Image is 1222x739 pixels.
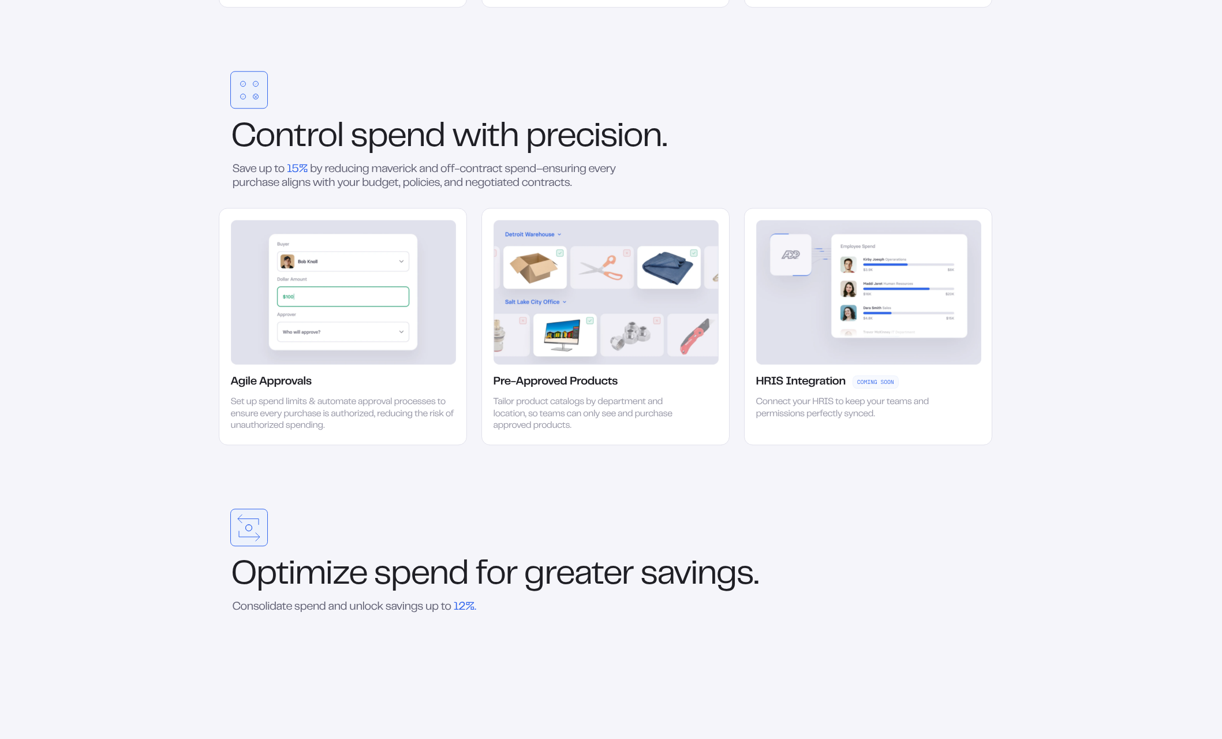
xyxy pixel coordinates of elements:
[494,397,674,432] div: Tailor product catalogs by department and location, so teams can only see and purchase approved p...
[233,602,292,612] span: Consolidate
[219,122,992,154] div: Control spend with precision.
[419,165,438,174] span: and
[287,165,308,174] span: 15%
[756,397,932,421] div: Connect your HRIS to keep your teams and permissions perfectly synced.
[371,165,417,174] span: maverick
[294,602,326,612] span: spend
[231,376,312,390] div: Agile Approvals
[402,178,442,188] span: policies,
[589,165,616,174] span: every
[853,375,899,389] div: Coming Soon
[494,376,618,390] div: Pre-Approved Products
[465,178,520,188] span: negotiated
[349,602,383,612] span: unlock
[362,178,400,188] span: budget,
[259,165,272,174] span: up
[219,560,992,591] div: Optimize spend for greater savings.
[274,165,285,174] span: to
[756,376,846,390] div: HRIS Integration
[337,178,360,188] span: your
[328,602,347,612] span: and
[440,165,502,174] span: off-contract
[310,165,322,174] span: by
[444,178,463,188] span: and
[231,397,456,432] div: Set up spend limits & automate approval processes to ensure every purchase is authorized, reducin...
[425,602,439,612] span: up
[324,165,369,174] span: reducing
[453,602,476,612] span: 12%.
[505,165,586,174] span: spend–ensuring
[441,602,451,612] span: to
[522,178,572,188] span: contracts.
[386,602,423,612] span: savings
[313,178,335,188] span: with
[282,178,311,188] span: aligns
[233,165,257,174] span: Save
[233,178,279,188] span: purchase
